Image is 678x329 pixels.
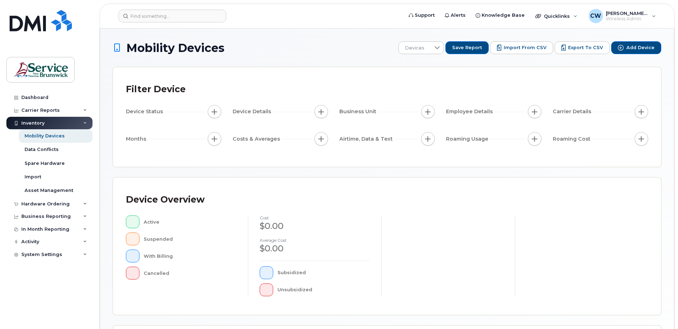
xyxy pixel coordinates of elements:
[126,80,186,99] div: Filter Device
[277,283,370,296] div: Unsubsidized
[339,108,378,115] span: Business Unit
[504,45,546,51] span: Import from CSV
[555,41,610,54] button: Export to CSV
[452,45,482,51] span: Save Report
[260,238,370,242] h4: Average cost
[260,242,370,255] div: $0.00
[446,108,495,115] span: Employee Details
[144,250,237,262] div: With Billing
[446,135,491,143] span: Roaming Usage
[626,45,655,51] span: Add Device
[445,41,489,54] button: Save Report
[144,267,237,280] div: Cancelled
[126,135,148,143] span: Months
[260,220,370,232] div: $0.00
[233,108,273,115] span: Device Details
[126,42,224,54] span: Mobility Devices
[126,108,165,115] span: Device Status
[611,41,661,54] button: Add Device
[260,215,370,220] h4: cost
[568,45,603,51] span: Export to CSV
[277,266,370,279] div: Subsidized
[490,41,553,54] button: Import from CSV
[553,135,593,143] span: Roaming Cost
[144,215,237,228] div: Active
[126,190,205,209] div: Device Overview
[339,135,395,143] span: Airtime, Data & Text
[553,108,593,115] span: Carrier Details
[144,233,237,245] div: Suspended
[399,42,430,54] span: Devices
[233,135,282,143] span: Costs & Averages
